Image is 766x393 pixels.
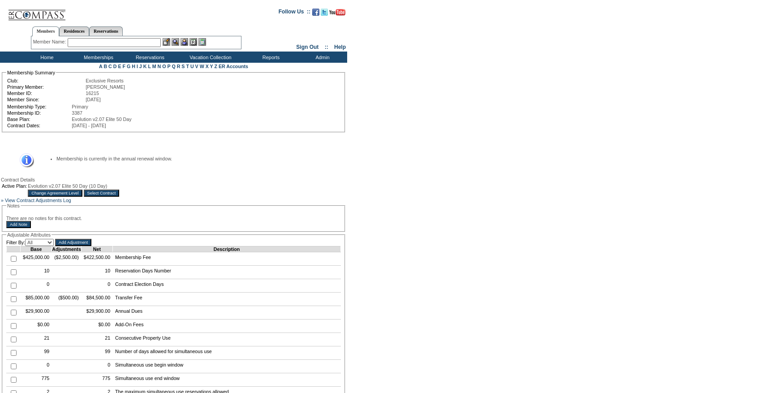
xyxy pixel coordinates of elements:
td: Add-On Fees [113,320,341,333]
a: Z [214,64,217,69]
legend: Membership Summary [6,70,56,75]
td: ($2,500.00) [52,252,82,266]
img: Become our fan on Facebook [312,9,319,16]
td: ($500.00) [52,293,82,306]
a: N [158,64,161,69]
a: M [152,64,156,69]
a: Follow us on Twitter [321,11,328,17]
td: $85,000.00 [21,293,52,306]
img: Subscribe to our YouTube Channel [329,9,345,16]
td: Reservation Days Number [113,266,341,279]
a: U [190,64,194,69]
td: Base [21,246,52,252]
td: Member Since: [7,97,85,102]
td: Vacation Collection [175,52,244,63]
td: Consecutive Property Use [113,333,341,346]
a: V [195,64,198,69]
td: 10 [21,266,52,279]
td: Membership Fee [113,252,341,266]
a: Become our fan on Facebook [312,11,319,17]
td: Net [81,246,112,252]
a: R [177,64,181,69]
td: Reservations [123,52,175,63]
td: Contract Dates: [7,123,71,128]
span: [PERSON_NAME] [86,84,125,90]
td: Base Plan: [7,117,71,122]
span: 3387 [72,110,82,116]
td: Description [113,246,341,252]
td: Reports [244,52,296,63]
td: $425,000.00 [21,252,52,266]
legend: Notes [6,203,21,208]
td: Membership Type: [7,104,71,109]
img: Impersonate [181,38,188,46]
div: Member Name: [33,38,68,46]
a: Y [210,64,213,69]
span: There are no notes for this contract. [6,216,82,221]
a: Q [172,64,175,69]
span: [DATE] [86,97,101,102]
img: View [172,38,179,46]
input: Change Agreement Level [28,190,82,197]
span: Exclusive Resorts [86,78,124,83]
a: ER Accounts [219,64,248,69]
a: D [113,64,117,69]
td: $84,500.00 [81,293,112,306]
span: 16215 [86,91,99,96]
td: 0 [21,360,52,373]
a: H [132,64,135,69]
a: J [139,64,142,69]
td: $29,900.00 [21,306,52,320]
span: Evolution v2.07 Elite 50 Day [72,117,131,122]
td: Member ID: [7,91,85,96]
a: A [99,64,102,69]
td: Active Plan: [2,183,27,189]
a: I [137,64,138,69]
a: G [127,64,130,69]
td: 99 [81,346,112,360]
img: Follow us on Twitter [321,9,328,16]
div: Contract Details [1,177,346,182]
li: Membership is currently in the annual renewal window. [56,156,332,161]
td: 0 [81,279,112,293]
a: » View Contract Adjustments Log [1,198,71,203]
td: Simultaneous use begin window [113,360,341,373]
a: Residences [59,26,89,36]
td: $422,500.00 [81,252,112,266]
td: Adjustments [52,246,82,252]
span: Evolution v2.07 Elite 50 Day (10 Day) [28,183,107,189]
td: Number of days allowed for simultaneous use [113,346,341,360]
td: Filter By: [6,239,54,246]
a: E [118,64,121,69]
a: C [108,64,112,69]
td: Follow Us :: [279,8,310,18]
td: Club: [7,78,85,83]
legend: Adjustable Attributes [6,232,52,238]
td: 775 [81,373,112,387]
a: X [206,64,209,69]
td: Contract Election Days [113,279,341,293]
td: 775 [21,373,52,387]
a: T [186,64,189,69]
a: L [148,64,151,69]
input: Add Adjustment [55,239,91,246]
td: 10 [81,266,112,279]
td: Simultaneous use end window [113,373,341,387]
img: Information Message [14,153,34,168]
td: Memberships [72,52,123,63]
td: Membership ID: [7,110,71,116]
td: 99 [21,346,52,360]
a: Subscribe to our YouTube Channel [329,11,345,17]
td: Transfer Fee [113,293,341,306]
a: S [181,64,185,69]
a: Reservations [89,26,123,36]
td: $29,900.00 [81,306,112,320]
input: Add Note [6,221,31,228]
td: Annual Dues [113,306,341,320]
td: 0 [21,279,52,293]
td: $0.00 [21,320,52,333]
a: Sign Out [296,44,318,50]
a: Members [32,26,60,36]
a: Help [334,44,346,50]
a: K [143,64,147,69]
